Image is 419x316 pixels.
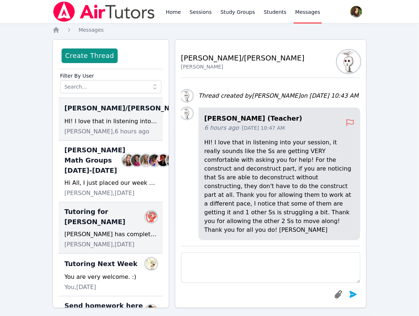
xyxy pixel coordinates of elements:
span: Tutoring for [PERSON_NAME] [64,207,148,227]
a: Messages [79,26,104,34]
img: Sandra Davis [140,155,152,166]
img: Alexis Asiama [149,155,160,166]
p: HI! I love that in listening into your session, it really sounds like the Ss are getting VERY com... [204,138,355,234]
span: Messages [295,8,320,16]
div: HI! I love that in listening into your session, it really sounds like the Ss are getting VERY com... [64,117,157,126]
label: Filter By User [60,69,161,80]
img: Air Tutors [52,1,156,22]
span: Tutoring Next Week [64,259,137,269]
img: Sarah Benzinger [122,155,134,166]
div: Hi All, I just placed our week #1 exit slip scores/work up. Please take a look at the pacing [URL... [64,179,157,187]
h4: [PERSON_NAME] (Teacher) [204,113,346,124]
span: You, [DATE] [64,283,96,292]
img: Johnicia Haynes [157,155,169,166]
span: [PERSON_NAME] Math Groups [DATE]-[DATE] [64,145,125,176]
div: [PERSON_NAME] Math Groups [DATE]-[DATE]Sarah BenzingerRebecca MillerSandra DavisAlexis AsiamaJohn... [59,141,163,202]
img: Joyce Law [337,50,360,73]
input: Search... [60,80,161,93]
span: Messages [79,27,104,33]
button: Create Thread [62,48,118,63]
span: [PERSON_NAME], [DATE] [64,189,134,198]
img: Yuliya Shekhtman [145,211,157,223]
div: You are very welcome. :) [64,273,157,281]
img: Michelle Dalton [166,155,178,166]
div: [PERSON_NAME] has completed all of his missing assignments and homework. However, he still needs ... [64,230,157,239]
img: Rebecca Miller [131,155,143,166]
span: 6 hours ago [204,124,239,132]
img: Kira Dubovska [145,258,157,270]
nav: Breadcrumb [52,26,367,34]
div: Tutoring for [PERSON_NAME]Yuliya Shekhtman[PERSON_NAME] has completed all of his missing assignme... [59,202,163,254]
img: Joyce Law [181,90,193,102]
span: [PERSON_NAME]/[PERSON_NAME] [64,103,189,113]
span: [PERSON_NAME], [DATE] [64,240,134,249]
h2: [PERSON_NAME]/[PERSON_NAME] [181,53,305,63]
div: [PERSON_NAME]/[PERSON_NAME]Joyce LawHI! I love that in listening into your session, it really sou... [59,98,163,141]
div: Tutoring Next WeekKira DubovskaYou are very welcome. :)You,[DATE] [59,254,163,296]
div: [PERSON_NAME] [181,63,305,70]
span: [PERSON_NAME], 6 hours ago [64,127,149,136]
img: Joyce Law [181,108,193,119]
div: Thread created by [PERSON_NAME] on [DATE] 10:43 AM [199,91,359,100]
span: [DATE] 10:47 AM [242,124,285,132]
